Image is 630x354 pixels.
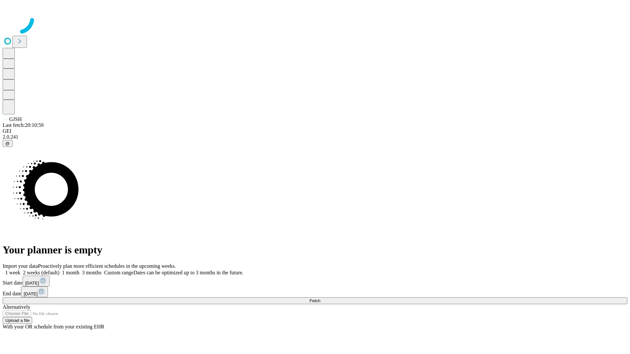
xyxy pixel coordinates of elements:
[3,276,627,286] div: Start date
[3,317,32,324] button: Upload a file
[9,116,22,122] span: GJSH
[3,263,38,269] span: Import your data
[3,286,627,297] div: End date
[3,122,44,128] span: Last fetch: 20:10:59
[3,134,627,140] div: 2.0.241
[82,270,101,275] span: 3 months
[3,297,627,304] button: Fetch
[3,140,12,147] button: @
[25,281,39,285] span: [DATE]
[5,270,20,275] span: 1 week
[21,286,48,297] button: [DATE]
[23,276,50,286] button: [DATE]
[104,270,133,275] span: Custom range
[3,128,627,134] div: GEI
[3,244,627,256] h1: Your planner is empty
[23,270,59,275] span: 2 weeks (default)
[24,291,37,296] span: [DATE]
[3,324,104,329] span: With your OR schedule from your existing EHR
[5,141,10,146] span: @
[309,298,320,303] span: Fetch
[38,263,176,269] span: Proactively plan more efficient schedules in the upcoming weeks.
[134,270,243,275] span: Dates can be optimized up to 3 months in the future.
[3,304,30,310] span: Alternatively
[62,270,79,275] span: 1 month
